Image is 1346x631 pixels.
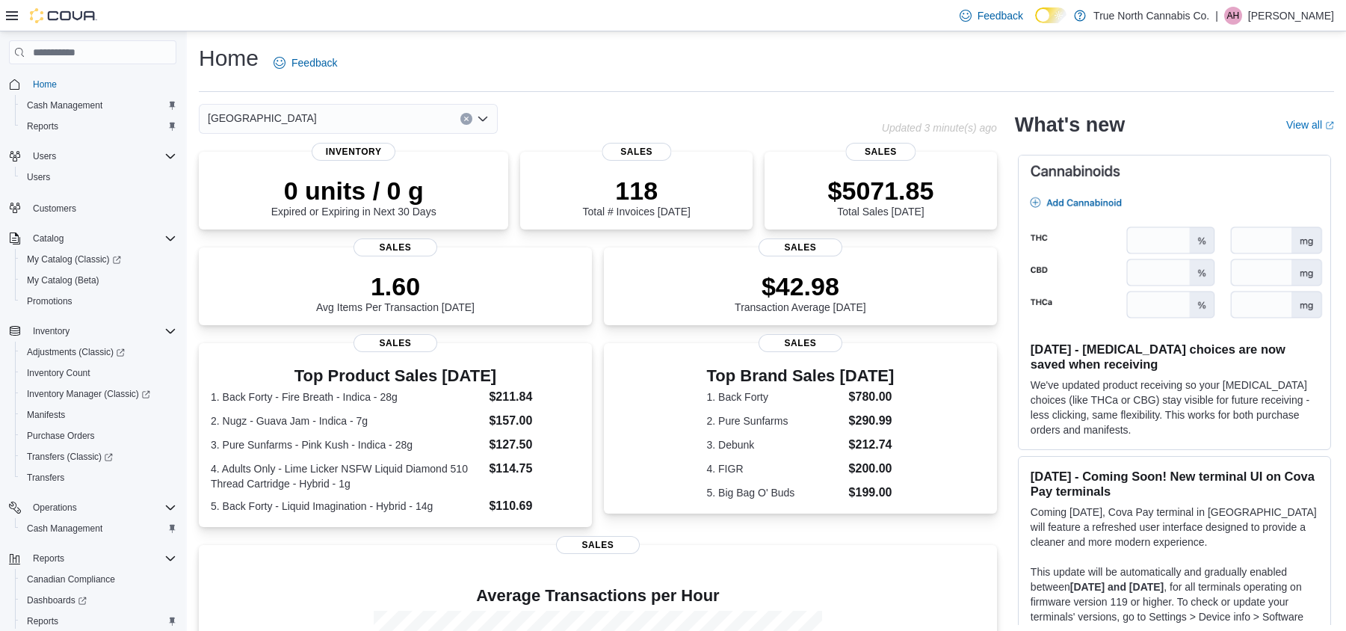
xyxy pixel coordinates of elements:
[27,550,70,567] button: Reports
[759,334,842,352] span: Sales
[27,430,95,442] span: Purchase Orders
[15,590,182,611] a: Dashboards
[33,502,77,514] span: Operations
[33,552,64,564] span: Reports
[460,113,472,125] button: Clear input
[1093,7,1209,25] p: True North Cannabis Co.
[316,271,475,301] p: 1.60
[15,167,182,188] button: Users
[1031,342,1318,372] h3: [DATE] - [MEDICAL_DATA] choices are now saved when receiving
[3,197,182,218] button: Customers
[211,413,483,428] dt: 2. Nugz - Guava Jam - Indica - 7g
[978,8,1023,23] span: Feedback
[21,271,105,289] a: My Catalog (Beta)
[21,343,176,361] span: Adjustments (Classic)
[846,143,916,161] span: Sales
[1035,7,1066,23] input: Dark Mode
[27,295,72,307] span: Promotions
[21,427,101,445] a: Purchase Orders
[27,147,176,165] span: Users
[15,384,182,404] a: Inventory Manager (Classic)
[211,367,580,385] h3: Top Product Sales [DATE]
[1325,121,1334,130] svg: External link
[21,570,176,588] span: Canadian Compliance
[30,8,97,23] img: Cova
[27,200,82,218] a: Customers
[9,67,176,629] nav: Complex example
[849,412,895,430] dd: $290.99
[1035,23,1036,24] span: Dark Mode
[15,467,182,488] button: Transfers
[489,460,579,478] dd: $114.75
[211,437,483,452] dt: 3. Pure Sunfarms - Pink Kush - Indica - 28g
[211,587,985,605] h4: Average Transactions per Hour
[849,436,895,454] dd: $212.74
[828,176,934,218] div: Total Sales [DATE]
[477,113,489,125] button: Open list of options
[21,271,176,289] span: My Catalog (Beta)
[602,143,671,161] span: Sales
[21,570,121,588] a: Canadian Compliance
[27,253,121,265] span: My Catalog (Classic)
[291,55,337,70] span: Feedback
[27,198,176,217] span: Customers
[21,117,64,135] a: Reports
[582,176,690,206] p: 118
[3,73,182,95] button: Home
[27,99,102,111] span: Cash Management
[21,385,176,403] span: Inventory Manager (Classic)
[211,499,483,514] dt: 5. Back Forty - Liquid Imagination - Hybrid - 14g
[21,117,176,135] span: Reports
[15,95,182,116] button: Cash Management
[211,461,483,491] dt: 4. Adults Only - Lime Licker NSFW Liquid Diamond 510 Thread Cartridge - Hybrid - 1g
[21,612,176,630] span: Reports
[33,233,64,244] span: Catalog
[33,150,56,162] span: Users
[27,75,176,93] span: Home
[1227,7,1240,25] span: AH
[15,363,182,384] button: Inventory Count
[21,168,176,186] span: Users
[21,406,71,424] a: Manifests
[21,292,78,310] a: Promotions
[3,228,182,249] button: Catalog
[21,427,176,445] span: Purchase Orders
[21,469,176,487] span: Transfers
[27,171,50,183] span: Users
[882,122,997,134] p: Updated 3 minute(s) ago
[312,143,395,161] span: Inventory
[15,116,182,137] button: Reports
[15,342,182,363] a: Adjustments (Classic)
[27,230,176,247] span: Catalog
[21,364,96,382] a: Inventory Count
[1031,505,1318,550] p: Coming [DATE], Cova Pay terminal in [GEOGRAPHIC_DATA] will feature a refreshed user interface des...
[27,76,63,93] a: Home
[27,409,65,421] span: Manifests
[849,460,895,478] dd: $200.00
[21,250,127,268] a: My Catalog (Classic)
[27,550,176,567] span: Reports
[21,591,176,609] span: Dashboards
[199,43,259,73] h1: Home
[316,271,475,313] div: Avg Items Per Transaction [DATE]
[21,96,176,114] span: Cash Management
[489,412,579,430] dd: $157.00
[21,364,176,382] span: Inventory Count
[1031,469,1318,499] h3: [DATE] - Coming Soon! New terminal UI on Cova Pay terminals
[271,176,436,206] p: 0 units / 0 g
[21,520,176,538] span: Cash Management
[15,425,182,446] button: Purchase Orders
[707,367,895,385] h3: Top Brand Sales [DATE]
[759,238,842,256] span: Sales
[27,322,75,340] button: Inventory
[27,499,83,517] button: Operations
[1070,581,1164,593] strong: [DATE] and [DATE]
[3,497,182,518] button: Operations
[27,472,64,484] span: Transfers
[489,388,579,406] dd: $211.84
[27,523,102,535] span: Cash Management
[208,109,317,127] span: [GEOGRAPHIC_DATA]
[489,497,579,515] dd: $110.69
[15,446,182,467] a: Transfers (Classic)
[15,518,182,539] button: Cash Management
